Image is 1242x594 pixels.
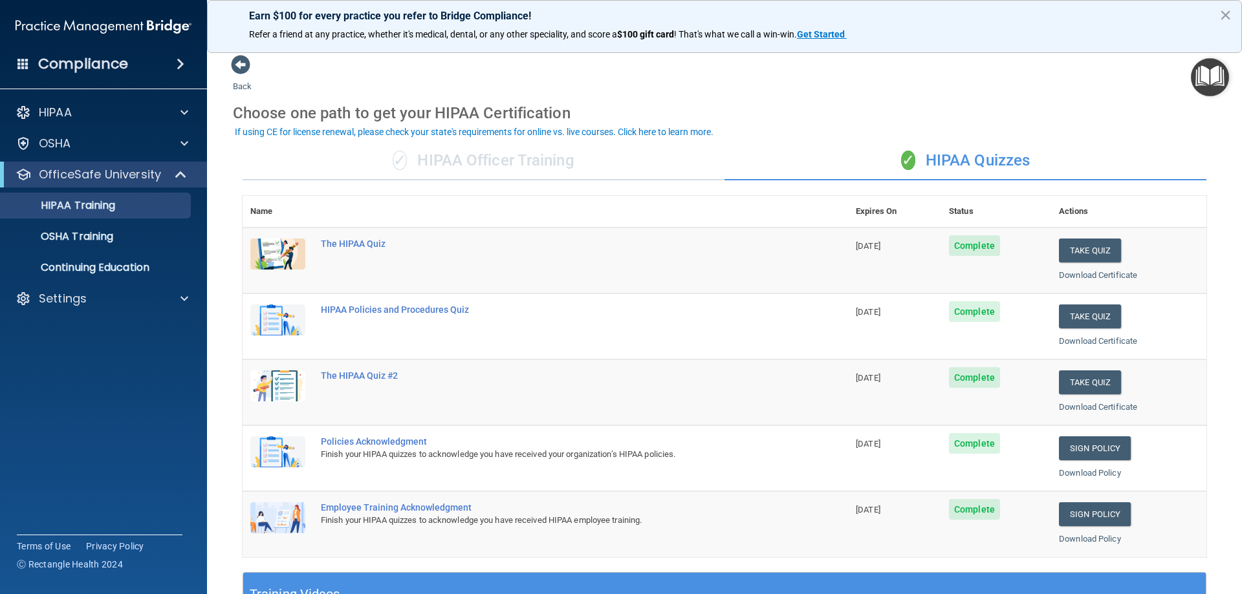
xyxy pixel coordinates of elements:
[39,105,72,120] p: HIPAA
[8,199,115,212] p: HIPAA Training
[1059,468,1121,478] a: Download Policy
[848,196,941,228] th: Expires On
[949,433,1000,454] span: Complete
[321,436,783,447] div: Policies Acknowledgment
[1059,436,1131,460] a: Sign Policy
[1059,336,1137,346] a: Download Certificate
[233,125,715,138] button: If using CE for license renewal, please check your state's requirements for online vs. live cours...
[1059,270,1137,280] a: Download Certificate
[8,261,185,274] p: Continuing Education
[856,373,880,383] span: [DATE]
[321,370,783,381] div: The HIPAA Quiz #2
[724,142,1206,180] div: HIPAA Quizzes
[39,167,161,182] p: OfficeSafe University
[617,29,674,39] strong: $100 gift card
[1219,5,1232,25] button: Close
[321,239,783,249] div: The HIPAA Quiz
[86,540,144,553] a: Privacy Policy
[321,513,783,528] div: Finish your HIPAA quizzes to acknowledge you have received HIPAA employee training.
[797,29,845,39] strong: Get Started
[1191,58,1229,96] button: Open Resource Center
[321,304,783,315] div: HIPAA Policies and Procedures Quiz
[16,291,188,306] a: Settings
[39,291,87,306] p: Settings
[674,29,797,39] span: ! That's what we call a win-win.
[249,29,617,39] span: Refer a friend at any practice, whether it's medical, dental, or any other speciality, and score a
[39,136,71,151] p: OSHA
[949,367,1000,388] span: Complete
[16,105,188,120] a: HIPAA
[1059,239,1121,262] button: Take Quiz
[941,196,1051,228] th: Status
[243,196,313,228] th: Name
[17,540,71,553] a: Terms of Use
[949,301,1000,322] span: Complete
[1059,502,1131,526] a: Sign Policy
[17,558,123,571] span: Ⓒ Rectangle Health 2024
[38,55,128,73] h4: Compliance
[1059,304,1121,328] button: Take Quiz
[233,66,252,91] a: Back
[249,10,1200,22] p: Earn $100 for every practice you refer to Bridge Compliance!
[856,307,880,317] span: [DATE]
[243,142,724,180] div: HIPAA Officer Training
[1059,402,1137,412] a: Download Certificate
[856,439,880,449] span: [DATE]
[797,29,847,39] a: Get Started
[321,447,783,462] div: Finish your HIPAA quizzes to acknowledge you have received your organization’s HIPAA policies.
[949,235,1000,256] span: Complete
[856,505,880,514] span: [DATE]
[8,230,113,243] p: OSHA Training
[321,502,783,513] div: Employee Training Acknowledgment
[233,94,1216,132] div: Choose one path to get your HIPAA Certification
[949,499,1000,520] span: Complete
[16,14,191,39] img: PMB logo
[1059,370,1121,394] button: Take Quiz
[901,151,915,170] span: ✓
[856,241,880,251] span: [DATE]
[16,136,188,151] a: OSHA
[1051,196,1206,228] th: Actions
[393,151,407,170] span: ✓
[1059,534,1121,544] a: Download Policy
[235,127,714,136] div: If using CE for license renewal, please check your state's requirements for online vs. live cours...
[16,167,188,182] a: OfficeSafe University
